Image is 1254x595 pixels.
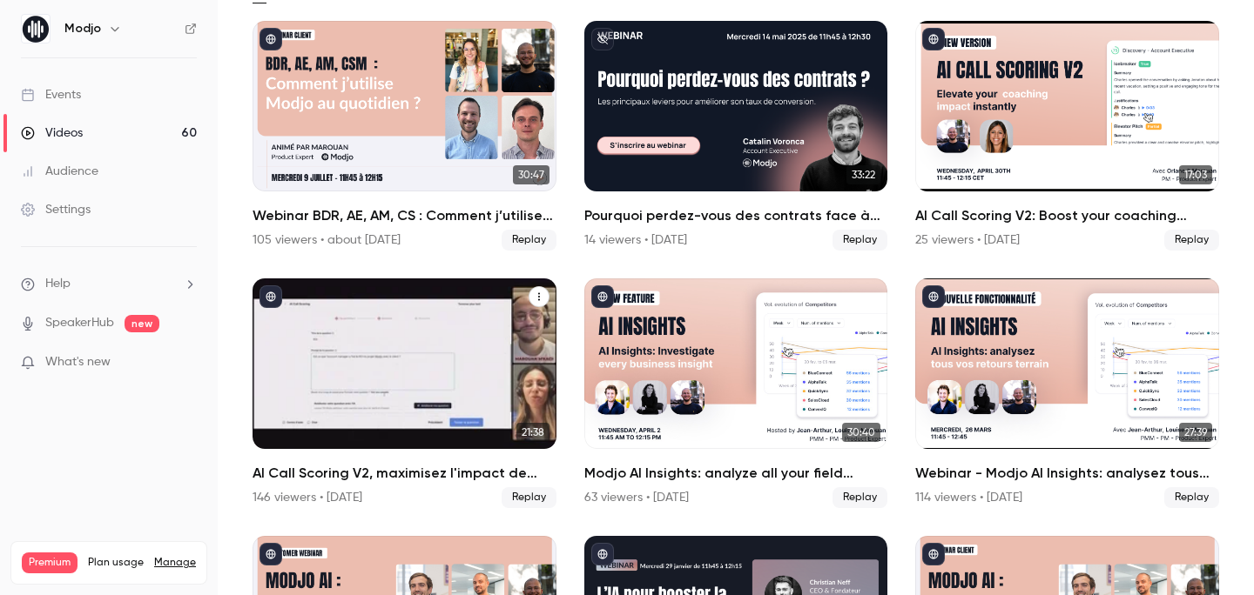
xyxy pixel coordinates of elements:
[915,231,1020,249] div: 25 viewers • [DATE]
[253,278,556,508] li: AI Call Scoring V2, maximisez l'impact de votre coaching en un éclair
[21,275,197,293] li: help-dropdown-opener
[253,489,362,506] div: 146 viewers • [DATE]
[584,278,888,508] a: 30:40Modjo AI Insights: analyze all your field feedback63 viewers • [DATE]Replay
[253,231,401,249] div: 105 viewers • about [DATE]
[253,278,556,508] a: 21:38AI Call Scoring V2, maximisez l'impact de votre coaching en un éclair146 viewers • [DATE]Replay
[253,21,556,251] a: 30:47Webinar BDR, AE, AM, CS : Comment j’utilise Modjo au quotidien ?105 viewers • about [DATE]Re...
[253,205,556,226] h2: Webinar BDR, AE, AM, CS : Comment j’utilise Modjo au quotidien ?
[915,278,1219,508] li: Webinar - Modjo AI Insights: analysez tous vos retours terrain
[45,314,114,332] a: SpeakerHub
[45,353,111,371] span: What's new
[253,463,556,484] h2: AI Call Scoring V2, maximisez l'impact de votre coaching en un éclair
[253,21,556,251] li: Webinar BDR, AE, AM, CS : Comment j’utilise Modjo au quotidien ?
[591,28,614,50] button: unpublished
[22,552,78,573] span: Premium
[45,275,71,293] span: Help
[915,21,1219,251] a: 17:03AI Call Scoring V2: Boost your coaching impact in no time25 viewers • [DATE]Replay
[584,489,689,506] div: 63 viewers • [DATE]
[915,278,1219,508] a: 27:39Webinar - Modjo AI Insights: analysez tous vos retours terrain114 viewers • [DATE]Replay
[88,556,144,570] span: Plan usage
[154,556,196,570] a: Manage
[502,230,556,251] span: Replay
[922,543,945,565] button: published
[915,463,1219,484] h2: Webinar - Modjo AI Insights: analysez tous vos retours terrain
[584,278,888,508] li: Modjo AI Insights: analyze all your field feedback
[591,543,614,565] button: published
[584,205,888,226] h2: Pourquoi perdez-vous des contrats face à vos concurrents ?
[915,489,1022,506] div: 114 viewers • [DATE]
[1164,487,1219,508] span: Replay
[21,201,91,218] div: Settings
[584,231,687,249] div: 14 viewers • [DATE]
[915,21,1219,251] li: AI Call Scoring V2: Boost your coaching impact in no time
[833,230,887,251] span: Replay
[584,21,888,251] a: 33:22Pourquoi perdez-vous des contrats face à vos concurrents ?14 viewers • [DATE]Replay
[64,20,101,37] h6: Modjo
[1179,165,1212,184] span: 17:03
[260,543,282,565] button: published
[21,163,98,180] div: Audience
[1179,423,1212,442] span: 27:39
[513,165,549,184] span: 30:47
[833,487,887,508] span: Replay
[922,285,945,308] button: published
[584,463,888,484] h2: Modjo AI Insights: analyze all your field feedback
[21,86,81,104] div: Events
[584,21,888,251] li: Pourquoi perdez-vous des contrats face à vos concurrents ?
[516,423,549,442] span: 21:38
[260,285,282,308] button: published
[1164,230,1219,251] span: Replay
[846,165,880,184] span: 33:22
[922,28,945,50] button: published
[591,285,614,308] button: published
[260,28,282,50] button: published
[125,315,159,332] span: new
[21,124,83,142] div: Videos
[915,205,1219,226] h2: AI Call Scoring V2: Boost your coaching impact in no time
[176,355,197,371] iframe: Noticeable Trigger
[842,423,880,442] span: 30:40
[22,15,50,43] img: Modjo
[502,487,556,508] span: Replay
